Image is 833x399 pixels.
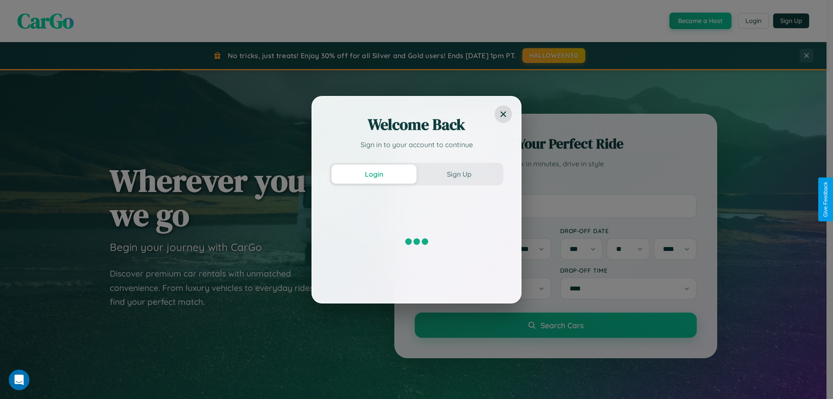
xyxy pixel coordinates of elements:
button: Sign Up [416,165,502,184]
h2: Welcome Back [330,114,503,135]
iframe: Intercom live chat [9,369,30,390]
button: Login [331,165,416,184]
div: Give Feedback [823,182,829,217]
p: Sign in to your account to continue [330,139,503,150]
